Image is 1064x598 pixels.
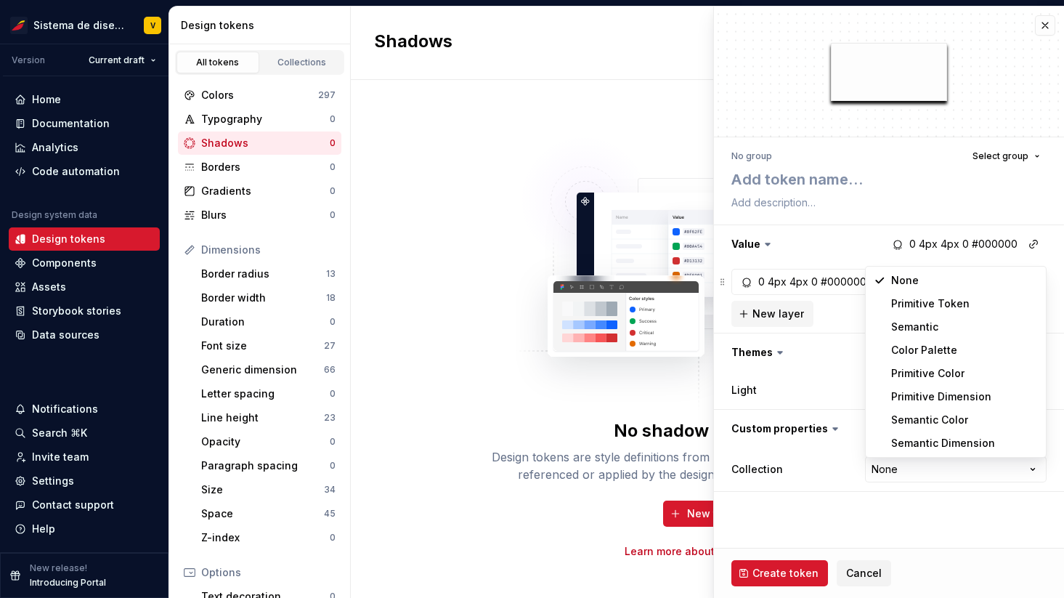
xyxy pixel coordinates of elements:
span: None [891,274,919,286]
span: Semantic Color [891,413,968,426]
span: Primitive Token [891,297,970,310]
span: Semantic Dimension [891,437,995,449]
span: Primitive Dimension [891,390,991,403]
span: Semantic [891,320,938,333]
span: Primitive Color [891,367,964,379]
span: Color Palette [891,344,957,356]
